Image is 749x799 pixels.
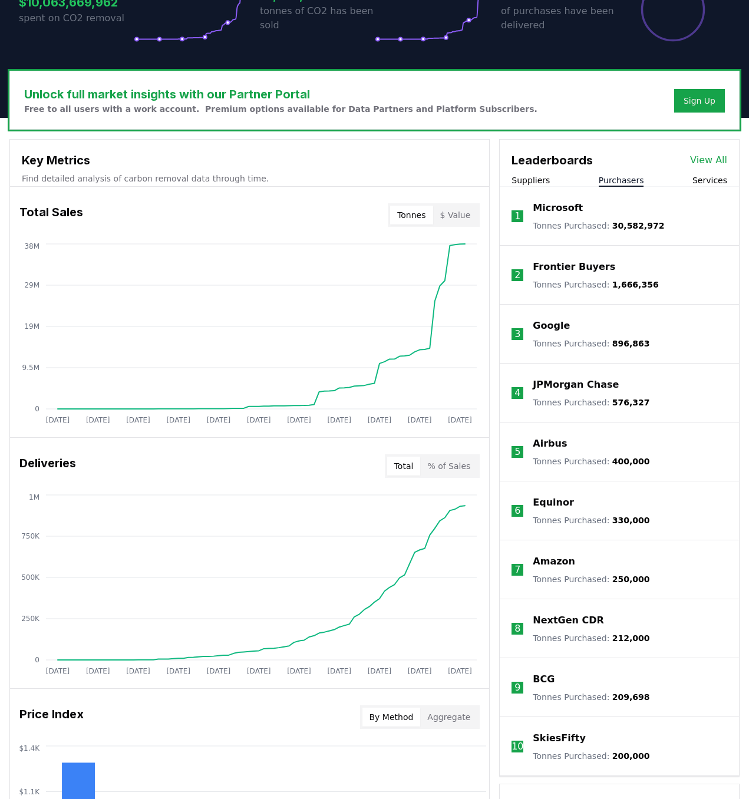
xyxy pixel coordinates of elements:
[533,613,604,628] a: NextGen CDR
[612,221,665,230] span: 30,582,972
[533,731,585,745] a: SkiesFifty
[612,280,659,289] span: 1,666,356
[22,151,477,169] h3: Key Metrics
[247,416,271,424] tspan: [DATE]
[368,416,392,424] tspan: [DATE]
[19,11,134,25] p: spent on CO2 removal
[368,667,392,675] tspan: [DATE]
[19,744,40,752] tspan: $1.4K
[690,153,727,167] a: View All
[247,667,271,675] tspan: [DATE]
[19,203,83,227] h3: Total Sales
[408,416,432,424] tspan: [DATE]
[287,416,311,424] tspan: [DATE]
[22,364,39,372] tspan: 9.5M
[533,750,649,762] p: Tonnes Purchased :
[362,708,421,727] button: By Method
[387,457,421,476] button: Total
[612,692,650,702] span: 209,698
[24,242,39,250] tspan: 38M
[612,633,650,643] span: 212,000
[420,457,477,476] button: % of Sales
[533,672,555,686] a: BCG
[533,496,574,510] a: Equinor
[514,327,520,341] p: 3
[35,405,39,413] tspan: 0
[512,739,523,754] p: 10
[514,563,520,577] p: 7
[533,397,649,408] p: Tonnes Purchased :
[86,667,110,675] tspan: [DATE]
[420,708,477,727] button: Aggregate
[24,103,537,115] p: Free to all users with a work account. Premium options available for Data Partners and Platform S...
[433,206,478,224] button: $ Value
[533,338,649,349] p: Tonnes Purchased :
[86,416,110,424] tspan: [DATE]
[46,667,70,675] tspan: [DATE]
[533,220,664,232] p: Tonnes Purchased :
[501,4,616,32] p: of purchases have been delivered
[533,260,615,274] a: Frontier Buyers
[35,656,39,664] tspan: 0
[533,691,649,703] p: Tonnes Purchased :
[126,416,150,424] tspan: [DATE]
[21,532,40,540] tspan: 750K
[19,454,76,478] h3: Deliveries
[24,322,39,331] tspan: 19M
[327,416,351,424] tspan: [DATE]
[612,398,650,407] span: 576,327
[19,788,40,796] tspan: $1.1K
[22,173,477,184] p: Find detailed analysis of carbon removal data through time.
[533,279,658,290] p: Tonnes Purchased :
[207,667,231,675] tspan: [DATE]
[126,667,150,675] tspan: [DATE]
[533,437,567,451] a: Airbus
[46,416,70,424] tspan: [DATE]
[21,573,40,582] tspan: 500K
[533,319,570,333] a: Google
[533,554,575,569] a: Amazon
[21,615,40,623] tspan: 250K
[514,209,520,223] p: 1
[448,667,472,675] tspan: [DATE]
[207,416,231,424] tspan: [DATE]
[514,622,520,636] p: 8
[512,151,593,169] h3: Leaderboards
[612,516,650,525] span: 330,000
[533,201,583,215] a: Microsoft
[260,4,375,32] p: tonnes of CO2 has been sold
[24,281,39,289] tspan: 29M
[533,514,649,526] p: Tonnes Purchased :
[684,95,715,107] a: Sign Up
[514,268,520,282] p: 2
[29,493,39,501] tspan: 1M
[514,386,520,400] p: 4
[512,174,550,186] button: Suppliers
[612,339,650,348] span: 896,863
[599,174,644,186] button: Purchasers
[533,378,619,392] a: JPMorgan Chase
[390,206,433,224] button: Tonnes
[408,667,432,675] tspan: [DATE]
[612,751,650,761] span: 200,000
[287,667,311,675] tspan: [DATE]
[166,667,190,675] tspan: [DATE]
[533,573,649,585] p: Tonnes Purchased :
[514,504,520,518] p: 6
[514,681,520,695] p: 9
[674,89,725,113] button: Sign Up
[692,174,727,186] button: Services
[514,445,520,459] p: 5
[533,632,649,644] p: Tonnes Purchased :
